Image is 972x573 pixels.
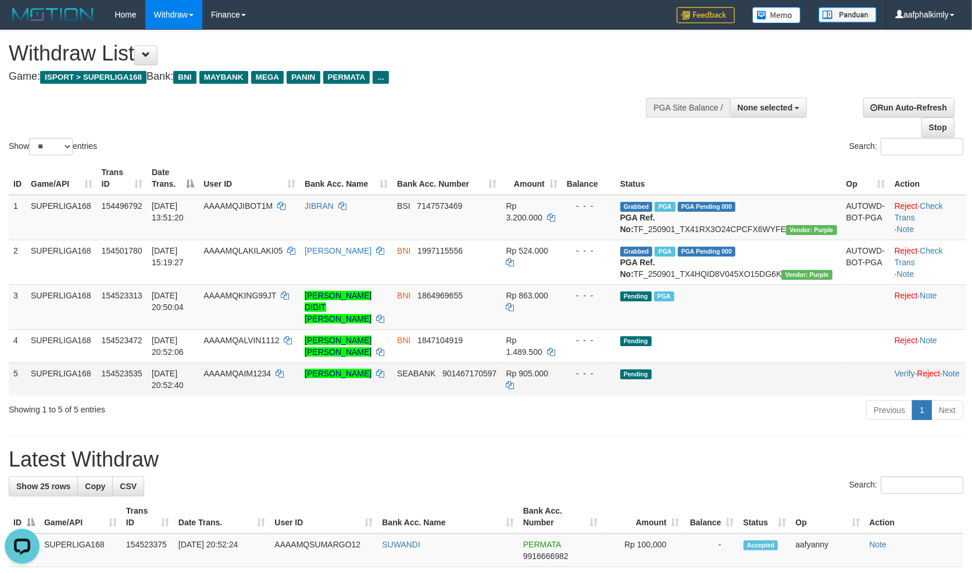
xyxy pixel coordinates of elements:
span: Copy 1847104919 to clipboard [417,336,463,345]
td: - [684,533,739,567]
a: Reject [895,201,918,211]
span: SEABANK [397,369,435,378]
span: AAAAMQLAKILAKI05 [203,246,283,255]
span: Rp 524.000 [506,246,548,255]
select: Showentries [29,138,73,155]
td: 2 [9,240,26,284]
span: Accepted [744,540,778,550]
th: Action [890,162,966,195]
b: PGA Ref. No: [620,258,655,279]
th: Op: activate to sort column ascending [791,500,865,533]
span: MAYBANK [199,71,248,84]
span: BNI [397,336,410,345]
th: Status [616,162,842,195]
span: AAAAMQALVIN1112 [203,336,279,345]
span: [DATE] 13:51:20 [152,201,184,222]
div: - - - [567,368,611,379]
span: AAAAMQKING99JT [203,291,276,300]
span: Marked by aafsoumeymey [655,202,675,212]
img: Feedback.jpg [677,7,735,23]
a: Note [920,336,937,345]
img: Button%20Memo.svg [752,7,801,23]
td: AAAAMQSUMARGO12 [270,533,377,567]
td: [DATE] 20:52:24 [174,533,270,567]
span: [DATE] 20:52:40 [152,369,184,390]
th: Balance [562,162,616,195]
span: None selected [738,103,793,112]
img: MOTION_logo.png [9,6,97,23]
span: Copy 1997115556 to clipboard [417,246,463,255]
th: ID: activate to sort column descending [9,500,40,533]
a: Reject [917,369,941,378]
th: Bank Acc. Number: activate to sort column ascending [392,162,501,195]
span: AAAAMQAIM1234 [203,369,271,378]
th: User ID: activate to sort column ascending [199,162,300,195]
a: Previous [866,400,913,420]
td: · [890,284,966,329]
span: MEGA [251,71,284,84]
a: SUWANDI [382,540,420,549]
span: Marked by aafsoycanthlai [655,247,675,257]
a: Check Trans [895,246,943,267]
td: 1 [9,195,26,240]
span: Marked by aafsoycanthlai [654,291,674,301]
th: Trans ID: activate to sort column ascending [121,500,174,533]
span: PGA Pending [678,202,736,212]
th: Date Trans.: activate to sort column descending [147,162,199,195]
a: [PERSON_NAME] DIDIT [PERSON_NAME] [305,291,371,323]
div: PGA Site Balance / [646,98,730,118]
span: Show 25 rows [16,482,70,491]
td: 5 [9,362,26,396]
span: Copy 7147573469 to clipboard [417,201,462,211]
a: Next [931,400,963,420]
th: Balance: activate to sort column ascending [684,500,739,533]
td: · · [890,195,966,240]
h4: Game: Bank: [9,71,637,83]
span: 154501780 [102,246,142,255]
td: SUPERLIGA168 [26,284,97,329]
span: Copy 9916666982 to clipboard [523,551,569,561]
th: Op: activate to sort column ascending [842,162,890,195]
td: SUPERLIGA168 [26,329,97,362]
span: BSI [397,201,410,211]
th: ID [9,162,26,195]
td: SUPERLIGA168 [26,240,97,284]
span: Grabbed [620,247,653,257]
label: Search: [849,476,963,494]
a: Verify [895,369,915,378]
td: SUPERLIGA168 [26,362,97,396]
a: Note [897,269,914,279]
span: 154523313 [102,291,142,300]
span: Pending [620,291,652,301]
span: Copy 1864969655 to clipboard [417,291,463,300]
th: Bank Acc. Name: activate to sort column ascending [377,500,519,533]
span: [DATE] 15:19:27 [152,246,184,267]
th: Game/API: activate to sort column ascending [40,500,121,533]
span: Rp 905.000 [506,369,548,378]
span: CSV [120,482,137,491]
a: Reject [895,336,918,345]
span: Pending [620,336,652,346]
th: Trans ID: activate to sort column ascending [97,162,147,195]
td: 154523375 [121,533,174,567]
th: Amount: activate to sort column ascending [602,500,684,533]
span: PANIN [287,71,320,84]
td: 3 [9,284,26,329]
th: Game/API: activate to sort column ascending [26,162,97,195]
b: PGA Ref. No: [620,213,655,234]
td: · · [890,362,966,396]
div: - - - [567,200,611,212]
span: Copy 901467170597 to clipboard [442,369,496,378]
a: JIBRAN [305,201,334,211]
div: - - - [567,290,611,301]
a: CSV [112,476,144,496]
a: Check Trans [895,201,943,222]
div: Showing 1 to 5 of 5 entries [9,399,396,415]
label: Search: [849,138,963,155]
td: aafyanny [791,533,865,567]
input: Search: [881,138,963,155]
a: [PERSON_NAME] [305,246,371,255]
td: AUTOWD-BOT-PGA [842,240,890,284]
a: 1 [912,400,932,420]
button: Open LiveChat chat widget [5,5,40,40]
